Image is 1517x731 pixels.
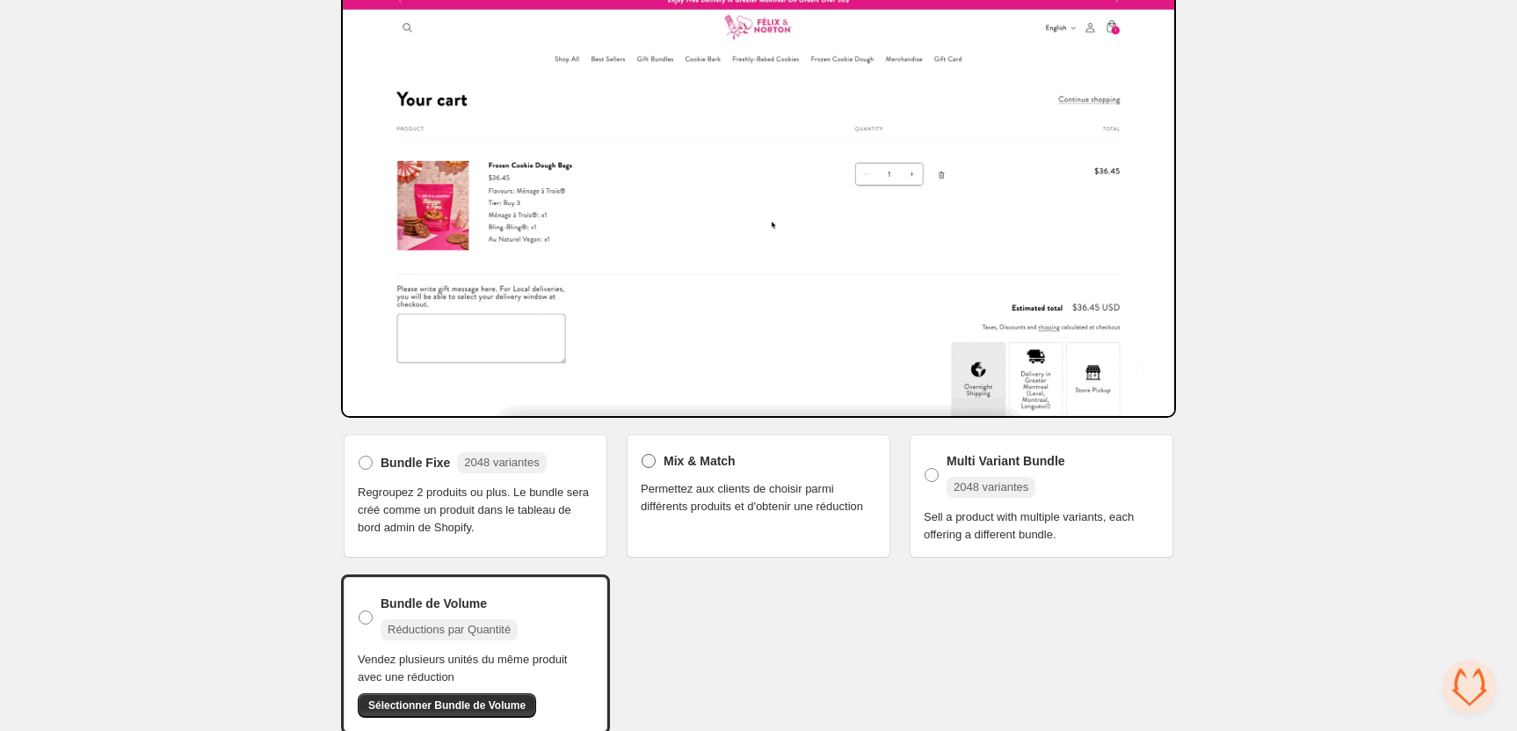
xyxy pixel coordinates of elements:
[641,480,876,515] span: Permettez aux clients de choisir parmi différents produits et d'obtenir une réduction
[358,651,593,686] span: Vendez plusieurs unités du même produit avec une réduction
[924,508,1159,544] span: Sell a product with multiple variants, each offering a different bundle.
[954,480,1028,493] span: 2048 variantes
[388,623,511,636] span: Réductions par Quantité
[664,452,736,470] span: Mix & Match
[464,456,539,469] span: 2048 variantes
[381,595,487,612] span: Bundle de Volume
[947,452,1065,470] span: Multi Variant Bundle
[381,454,450,471] span: Bundle Fixe
[358,693,536,718] button: Sélectionner Bundle de Volume
[1443,661,1496,713] div: Ouvrir le chat
[358,484,593,537] span: Regroupez 2 produits ou plus. Le bundle sera créé comme un produit dans le tableau de bord admin ...
[368,698,526,713] span: Sélectionner Bundle de Volume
